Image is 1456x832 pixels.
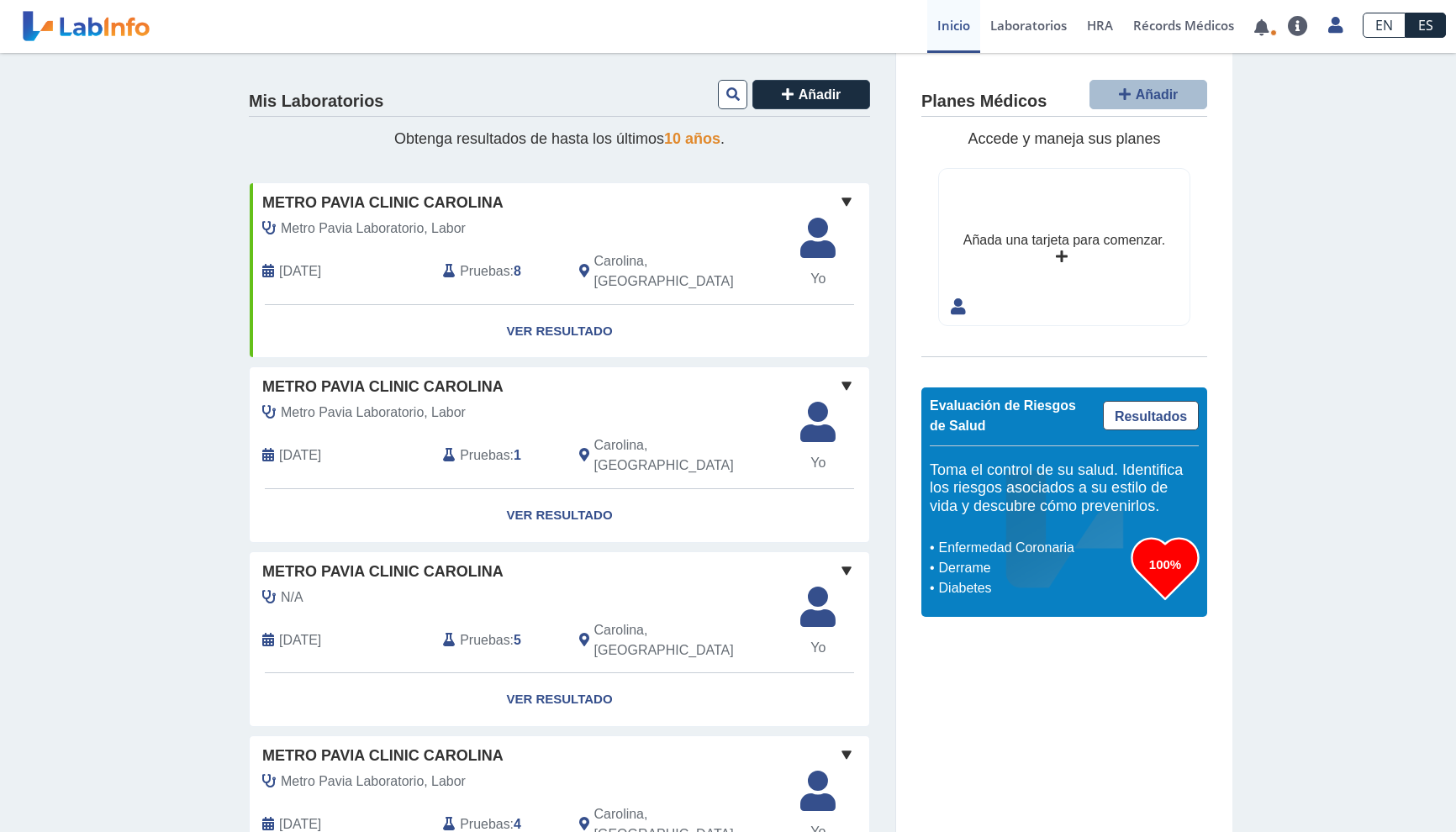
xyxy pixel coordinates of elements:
[430,435,566,476] div: :
[281,771,466,792] span: Metro Pavia Laboratorio, Labor
[460,630,509,650] span: Pruebas
[664,130,720,147] span: 10 años
[279,445,321,466] span: 2025-07-15
[1087,17,1113,34] span: HRA
[279,630,321,650] span: 2025-06-30
[963,230,1165,250] div: Añada una tarjeta para comenzar.
[250,489,869,542] a: Ver Resultado
[790,269,846,289] span: Yo
[514,448,521,462] b: 1
[460,445,509,466] span: Pruebas
[1132,554,1199,575] h3: 100%
[968,130,1160,147] span: Accede y maneja sus planes
[1136,87,1179,102] span: Añadir
[281,219,466,239] span: Metro Pavia Laboratorio, Labor
[934,558,1132,578] li: Derrame
[281,403,466,423] span: Metro Pavia Laboratorio, Labor
[514,817,521,831] b: 4
[799,87,841,102] span: Añadir
[790,453,846,473] span: Yo
[1406,13,1446,38] a: ES
[790,638,846,658] span: Yo
[514,264,521,278] b: 8
[250,305,869,358] a: Ver Resultado
[394,130,725,147] span: Obtenga resultados de hasta los últimos .
[460,261,509,282] span: Pruebas
[594,251,780,292] span: Carolina, PR
[249,92,383,112] h4: Mis Laboratorios
[1306,766,1438,814] iframe: Help widget launcher
[921,92,1047,112] h4: Planes Médicos
[930,461,1199,516] h5: Toma el control de su salud. Identifica los riesgos asociados a su estilo de vida y descubre cómo...
[279,261,321,282] span: 2025-09-03
[934,538,1132,558] li: Enfermedad Coronaria
[934,578,1132,598] li: Diabetes
[430,251,566,292] div: :
[1103,401,1199,430] a: Resultados
[262,561,504,583] span: Metro Pavia Clinic Carolina
[594,435,780,476] span: Carolina, PR
[1089,80,1207,109] button: Añadir
[281,587,303,608] span: N/A
[1363,13,1406,38] a: EN
[262,192,504,214] span: Metro Pavia Clinic Carolina
[594,620,780,661] span: Carolina, PR
[262,745,504,767] span: Metro Pavia Clinic Carolina
[250,673,869,726] a: Ver Resultado
[430,620,566,661] div: :
[752,80,870,109] button: Añadir
[930,398,1076,433] span: Evaluación de Riesgos de Salud
[262,376,504,398] span: Metro Pavia Clinic Carolina
[514,633,521,647] b: 5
